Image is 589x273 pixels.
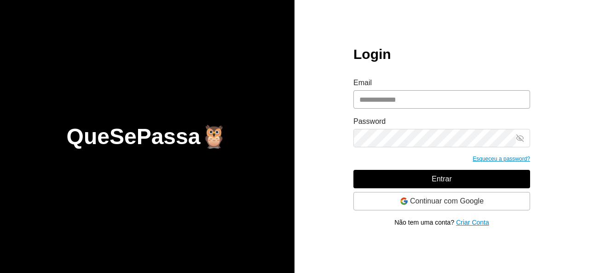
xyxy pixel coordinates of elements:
a: Criar Conta [456,218,489,227]
div: Login [353,46,530,63]
div: Continuar com Google [410,196,484,207]
div: Entrar [432,174,452,185]
input: Input Field [354,91,530,108]
button: Entrar [353,170,530,188]
a: QueSePassa🦉 [67,126,228,148]
div: Não tem uma conta? [394,218,454,227]
span: QueSePassa 🦉 [67,124,228,149]
div: Password [353,116,386,127]
a: Esqueceu a password? [473,155,530,163]
span: Esqueceu a password? [473,156,530,162]
div: Email [353,77,372,88]
input: Input Field [354,129,516,147]
button: Continuar com Google [353,192,530,210]
span: Criar Conta [456,219,489,226]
